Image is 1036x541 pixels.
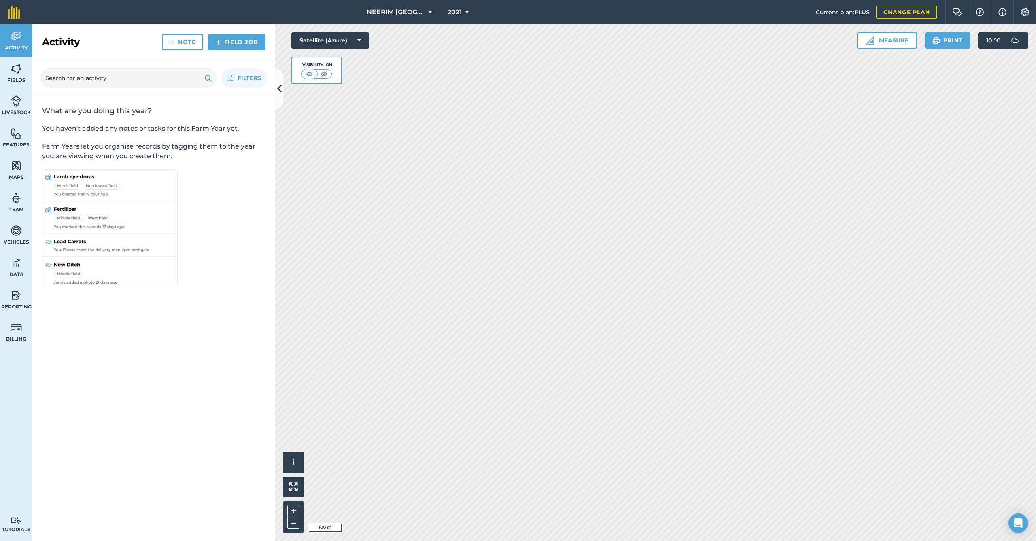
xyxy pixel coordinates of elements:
[11,192,22,204] img: svg+xml;base64,PD94bWwgdmVyc2lvbj0iMS4wIiBlbmNvZGluZz0idXRmLTgiPz4KPCEtLSBHZW5lcmF0b3I6IEFkb2JlIE...
[169,37,175,47] img: svg+xml;base64,PHN2ZyB4bWxucz0iaHR0cDovL3d3dy53My5vcmcvMjAwMC9zdmciIHdpZHRoPSIxNCIgaGVpZ2h0PSIyNC...
[8,6,20,19] img: fieldmargin Logo
[287,505,299,517] button: +
[11,127,22,140] img: svg+xml;base64,PHN2ZyB4bWxucz0iaHR0cDovL3d3dy53My5vcmcvMjAwMC9zdmciIHdpZHRoPSI1NiIgaGVpZ2h0PSI2MC...
[952,8,962,16] img: Two speech bubbles overlapping with the left bubble in the forefront
[11,30,22,42] img: svg+xml;base64,PD94bWwgdmVyc2lvbj0iMS4wIiBlbmNvZGluZz0idXRmLTgiPz4KPCEtLSBHZW5lcmF0b3I6IEFkb2JlIE...
[866,36,874,45] img: Ruler icon
[1008,513,1028,533] div: Open Intercom Messenger
[975,8,985,16] img: A question mark icon
[42,124,265,134] p: You haven't added any notes or tasks for this Farm Year yet.
[319,70,329,78] img: svg+xml;base64,PHN2ZyB4bWxucz0iaHR0cDovL3d3dy53My5vcmcvMjAwMC9zdmciIHdpZHRoPSI1MCIgaGVpZ2h0PSI0MC...
[42,106,265,116] h2: What are you doing this year?
[289,482,298,491] img: Four arrows, one pointing top left, one top right, one bottom right and the last bottom left
[301,62,332,68] div: Visibility: On
[367,7,425,17] span: NEERIM [GEOGRAPHIC_DATA]
[998,7,1006,17] img: svg+xml;base64,PHN2ZyB4bWxucz0iaHR0cDovL3d3dy53My5vcmcvMjAwMC9zdmciIHdpZHRoPSIxNyIgaGVpZ2h0PSIxNy...
[932,36,940,45] img: svg+xml;base64,PHN2ZyB4bWxucz0iaHR0cDovL3d3dy53My5vcmcvMjAwMC9zdmciIHdpZHRoPSIxOSIgaGVpZ2h0PSIyNC...
[11,322,22,334] img: svg+xml;base64,PD94bWwgdmVyc2lvbj0iMS4wIiBlbmNvZGluZz0idXRmLTgiPz4KPCEtLSBHZW5lcmF0b3I6IEFkb2JlIE...
[292,457,295,467] span: i
[1007,32,1023,49] img: svg+xml;base64,PD94bWwgdmVyc2lvbj0iMS4wIiBlbmNvZGluZz0idXRmLTgiPz4KPCEtLSBHZW5lcmF0b3I6IEFkb2JlIE...
[986,32,1000,49] span: 10 ° C
[238,74,261,83] span: Filters
[291,32,369,49] button: Satellite (Azure)
[208,34,265,50] a: Field Job
[11,63,22,75] img: svg+xml;base64,PHN2ZyB4bWxucz0iaHR0cDovL3d3dy53My5vcmcvMjAwMC9zdmciIHdpZHRoPSI1NiIgaGVpZ2h0PSI2MC...
[925,32,970,49] button: Print
[215,37,221,47] img: svg+xml;base64,PHN2ZyB4bWxucz0iaHR0cDovL3d3dy53My5vcmcvMjAwMC9zdmciIHdpZHRoPSIxNCIgaGVpZ2h0PSIyNC...
[11,225,22,237] img: svg+xml;base64,PD94bWwgdmVyc2lvbj0iMS4wIiBlbmNvZGluZz0idXRmLTgiPz4KPCEtLSBHZW5lcmF0b3I6IEFkb2JlIE...
[204,73,212,83] img: svg+xml;base64,PHN2ZyB4bWxucz0iaHR0cDovL3d3dy53My5vcmcvMjAwMC9zdmciIHdpZHRoPSIxOSIgaGVpZ2h0PSIyNC...
[304,70,314,78] img: svg+xml;base64,PHN2ZyB4bWxucz0iaHR0cDovL3d3dy53My5vcmcvMjAwMC9zdmciIHdpZHRoPSI1MCIgaGVpZ2h0PSI0MC...
[448,7,462,17] span: 2021
[816,8,870,17] span: Current plan : PLUS
[1020,8,1030,16] img: A cog icon
[11,257,22,269] img: svg+xml;base64,PD94bWwgdmVyc2lvbj0iMS4wIiBlbmNvZGluZz0idXRmLTgiPz4KPCEtLSBHZW5lcmF0b3I6IEFkb2JlIE...
[40,68,217,88] input: Search for an activity
[42,142,265,161] p: Farm Years let you organise records by tagging them to the year you are viewing when you create t...
[978,32,1028,49] button: 10 °C
[283,452,304,473] button: i
[857,32,917,49] button: Measure
[11,160,22,172] img: svg+xml;base64,PHN2ZyB4bWxucz0iaHR0cDovL3d3dy53My5vcmcvMjAwMC9zdmciIHdpZHRoPSI1NiIgaGVpZ2h0PSI2MC...
[11,517,22,524] img: svg+xml;base64,PD94bWwgdmVyc2lvbj0iMS4wIiBlbmNvZGluZz0idXRmLTgiPz4KPCEtLSBHZW5lcmF0b3I6IEFkb2JlIE...
[221,68,267,88] button: Filters
[876,6,937,19] a: Change plan
[162,34,203,50] a: Note
[11,95,22,107] img: svg+xml;base64,PD94bWwgdmVyc2lvbj0iMS4wIiBlbmNvZGluZz0idXRmLTgiPz4KPCEtLSBHZW5lcmF0b3I6IEFkb2JlIE...
[11,289,22,301] img: svg+xml;base64,PD94bWwgdmVyc2lvbj0iMS4wIiBlbmNvZGluZz0idXRmLTgiPz4KPCEtLSBHZW5lcmF0b3I6IEFkb2JlIE...
[42,36,80,49] h2: Activity
[287,517,299,529] button: –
